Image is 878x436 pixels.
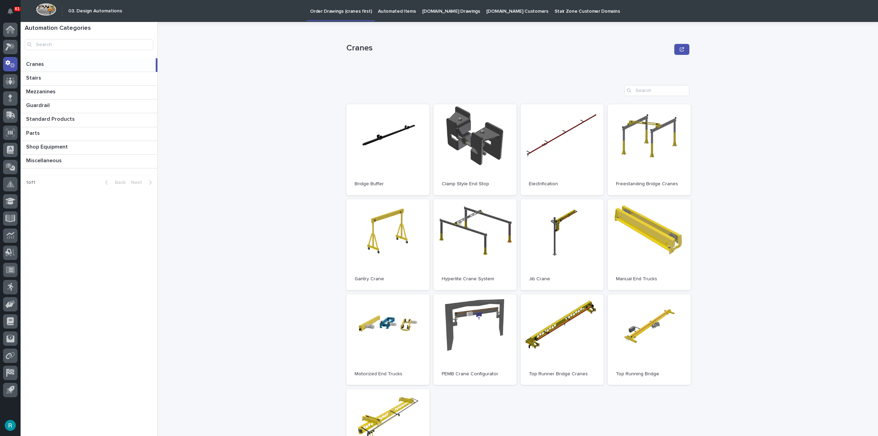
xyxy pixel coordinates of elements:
p: 1 of 1 [21,174,41,191]
h2: 03. Design Automations [68,8,122,14]
input: Search [624,85,689,96]
a: Bridge Buffer [346,104,429,195]
p: Hyperlite Crane System [442,276,508,282]
p: PEMB Crane Configurator [442,371,508,377]
a: Jib Crane [521,199,604,290]
h1: Automation Categories [25,25,153,32]
a: PartsParts [21,127,157,141]
a: GuardrailGuardrail [21,99,157,113]
a: Top Runner Bridge Cranes [521,294,604,385]
a: MiscellaneousMiscellaneous [21,155,157,168]
p: Jib Crane [529,276,595,282]
img: Workspace Logo [36,3,56,16]
a: Gantry Crane [346,199,429,290]
a: StairsStairs [21,72,157,86]
p: Bridge Buffer [355,181,421,187]
input: Search [25,39,153,50]
span: Back [111,180,126,185]
a: Standard ProductsStandard Products [21,113,157,127]
button: users-avatar [3,418,17,433]
p: Guardrail [26,101,51,109]
p: Standard Products [26,115,76,122]
a: PEMB Crane Configurator [434,294,517,385]
p: 61 [15,7,20,11]
p: Parts [26,129,41,137]
p: Manual End Trucks [616,276,683,282]
p: Gantry Crane [355,276,421,282]
p: Shop Equipment [26,142,69,150]
p: Miscellaneous [26,156,63,164]
a: Clamp Style End Stop [434,104,517,195]
p: Freestanding Bridge Cranes [616,181,683,187]
p: Cranes [346,43,672,53]
p: Top Running Bridge [616,371,683,377]
a: Top Running Bridge [608,294,691,385]
span: Next [131,180,146,185]
p: Cranes [26,60,45,68]
a: Manual End Trucks [608,199,691,290]
p: Clamp Style End Stop [442,181,508,187]
button: Back [99,179,128,186]
p: Top Runner Bridge Cranes [529,371,595,377]
a: CranesCranes [21,58,157,72]
a: Freestanding Bridge Cranes [608,104,691,195]
p: Stairs [26,73,43,81]
button: Next [128,179,157,186]
button: Notifications [3,4,17,19]
a: Electrification [521,104,604,195]
p: Motorized End Trucks [355,371,421,377]
div: Notifications61 [9,8,17,19]
p: Electrification [529,181,595,187]
a: Hyperlite Crane System [434,199,517,290]
a: Motorized End Trucks [346,294,429,385]
p: Mezzanines [26,87,57,95]
a: MezzaninesMezzanines [21,86,157,99]
a: Shop EquipmentShop Equipment [21,141,157,155]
